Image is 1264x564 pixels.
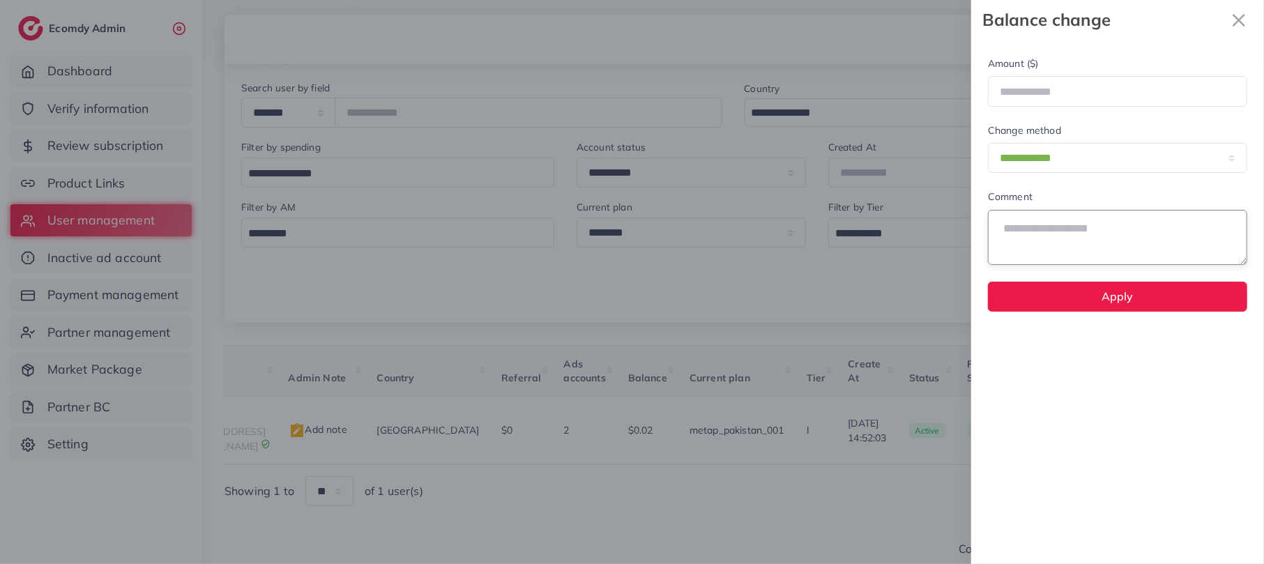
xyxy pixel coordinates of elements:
[1225,6,1253,34] button: Close
[988,282,1247,312] button: Apply
[1102,289,1134,303] span: Apply
[988,123,1247,143] legend: Change method
[988,56,1247,76] legend: Amount ($)
[1225,6,1253,34] svg: x
[988,190,1247,209] legend: Comment
[982,8,1225,32] strong: Balance change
